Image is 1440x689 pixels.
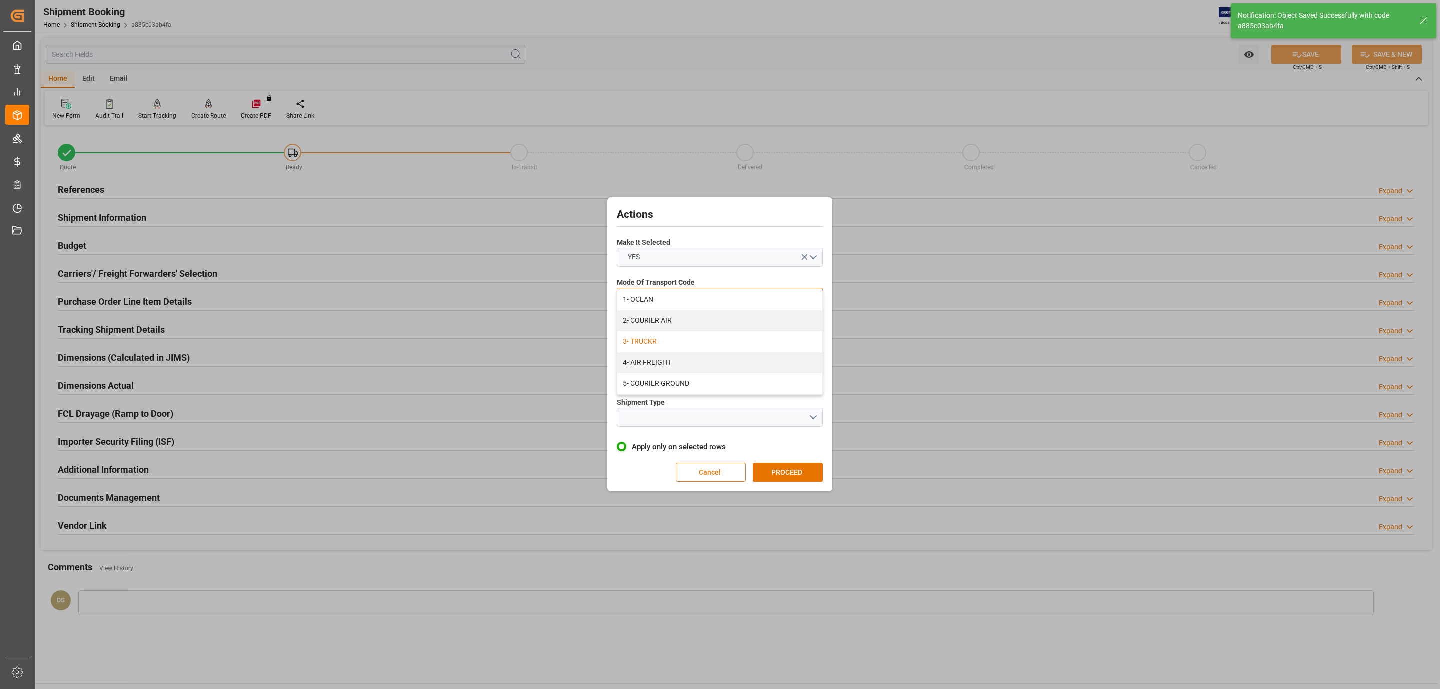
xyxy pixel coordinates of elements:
[617,289,822,310] div: 1- OCEAN
[617,288,823,307] button: close menu
[753,463,823,482] button: PROCEED
[617,310,822,331] div: 2- COURIER AIR
[1238,10,1410,31] div: Notification: Object Saved Successfully with code a885c03ab4fa
[617,352,822,373] div: 4- AIR FREIGHT
[617,277,695,288] span: Mode Of Transport Code
[676,463,746,482] button: Cancel
[617,397,665,408] span: Shipment Type
[617,248,823,267] button: open menu
[623,252,645,262] span: YES
[617,237,670,248] span: Make It Selected
[617,207,823,223] h2: Actions
[617,373,822,394] div: 5- COURIER GROUND
[617,331,822,352] div: 3- TRUCKR
[617,441,823,453] label: Apply only on selected rows
[617,408,823,427] button: open menu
